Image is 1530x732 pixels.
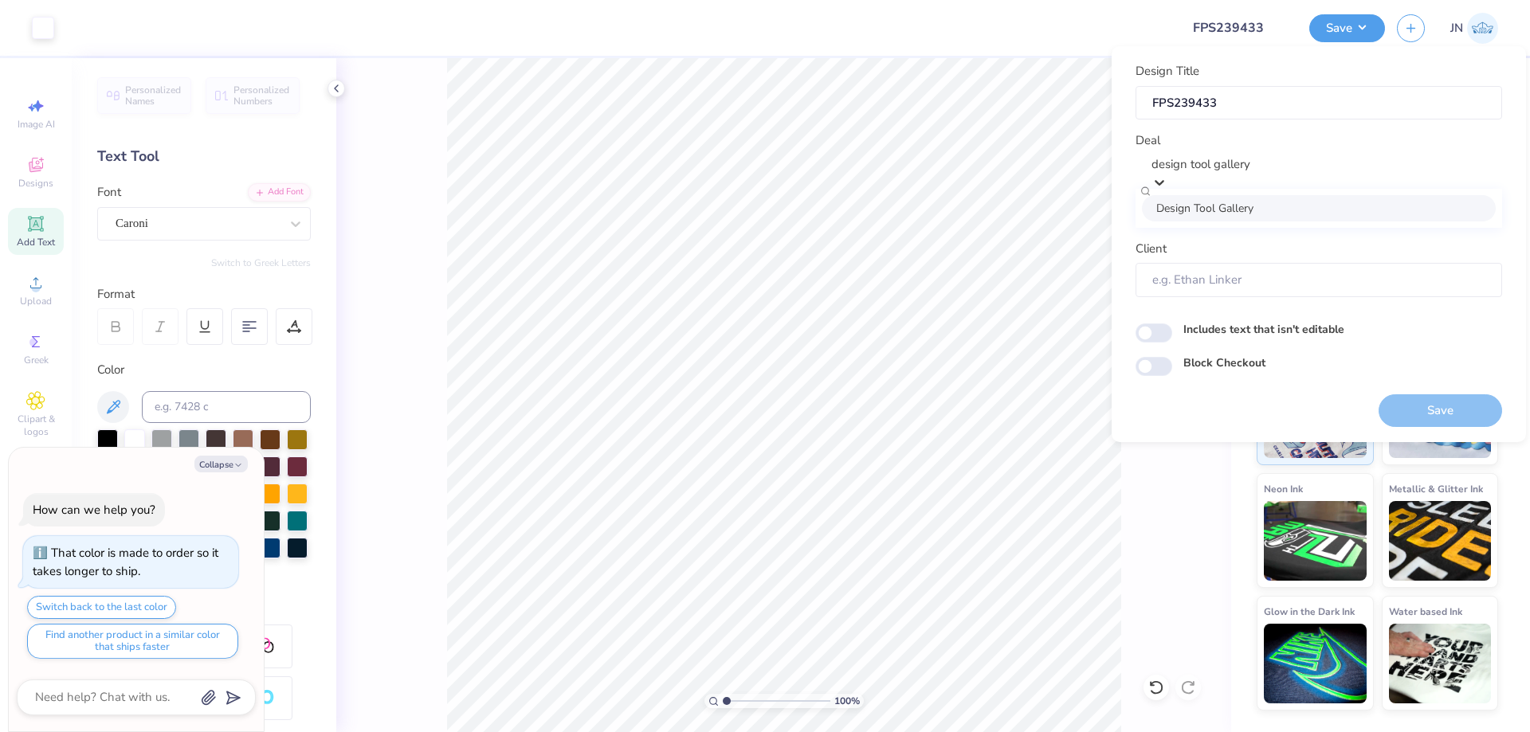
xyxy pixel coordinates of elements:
input: Untitled Design [1180,12,1297,44]
span: Clipart & logos [8,413,64,438]
span: Designs [18,177,53,190]
div: How can we help you? [33,502,155,518]
span: Neon Ink [1264,480,1303,497]
div: Design Tool Gallery [1142,195,1496,221]
label: Includes text that isn't editable [1183,321,1344,338]
img: Jacky Noya [1467,13,1498,44]
button: Save [1309,14,1385,42]
div: Add Font [248,183,311,202]
button: Switch to Greek Letters [211,256,311,269]
input: e.g. Ethan Linker [1136,263,1502,297]
span: Upload [20,295,52,307]
span: Personalized Names [125,84,182,107]
button: Find another product in a similar color that ships faster [27,624,238,659]
span: Add Text [17,236,55,249]
div: That color is made to order so it takes longer to ship. [33,545,218,579]
img: Neon Ink [1264,501,1367,581]
span: Water based Ink [1389,603,1462,620]
img: Metallic & Glitter Ink [1389,501,1492,581]
span: 100 % [834,694,860,708]
img: Water based Ink [1389,624,1492,703]
label: Client [1136,240,1167,258]
label: Block Checkout [1183,354,1265,371]
span: Image AI [18,118,55,131]
div: Text Tool [97,146,311,167]
span: Greek [24,354,49,366]
button: Collapse [194,456,248,472]
button: Switch back to the last color [27,596,176,619]
span: JN [1450,19,1463,37]
input: e.g. 7428 c [142,391,311,423]
label: Deal [1136,131,1160,150]
span: Metallic & Glitter Ink [1389,480,1483,497]
a: JN [1450,13,1498,44]
div: Color [97,361,311,379]
span: Personalized Numbers [233,84,290,107]
label: Font [97,183,121,202]
img: Glow in the Dark Ink [1264,624,1367,703]
div: Format [97,285,312,303]
span: Glow in the Dark Ink [1264,603,1355,620]
label: Design Title [1136,62,1199,80]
